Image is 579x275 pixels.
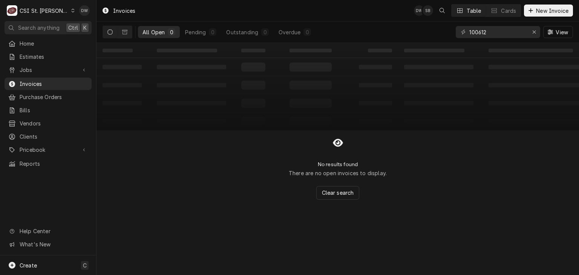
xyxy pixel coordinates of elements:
[320,189,355,197] span: Clear search
[404,49,464,52] span: ‌
[528,26,540,38] button: Erase input
[210,28,215,36] div: 0
[20,93,88,101] span: Purchase Orders
[263,28,267,36] div: 0
[5,21,92,34] button: Search anythingCtrlK
[501,7,516,15] div: Cards
[20,53,88,61] span: Estimates
[142,28,165,36] div: All Open
[316,186,360,200] button: Clear search
[279,28,300,36] div: Overdue
[18,24,60,32] span: Search anything
[5,50,92,63] a: Estimates
[20,106,88,114] span: Bills
[467,7,481,15] div: Table
[5,91,92,103] a: Purchase Orders
[169,28,174,36] div: 0
[554,28,570,36] span: View
[68,24,78,32] span: Ctrl
[5,238,92,251] a: Go to What's New
[20,146,77,154] span: Pricebook
[20,227,87,235] span: Help Center
[20,262,37,269] span: Create
[535,7,570,15] span: New Invoice
[20,119,88,127] span: Vendors
[423,5,433,16] div: Shayla Bell's Avatar
[5,157,92,170] a: Reports
[83,261,87,269] span: C
[414,5,424,16] div: Dyane Weber's Avatar
[20,80,88,88] span: Invoices
[226,28,258,36] div: Outstanding
[20,133,88,141] span: Clients
[524,5,573,17] button: New Invoice
[423,5,433,16] div: SB
[368,49,392,52] span: ‌
[241,49,265,52] span: ‌
[79,5,90,16] div: Dyane Weber's Avatar
[318,161,358,168] h2: No results found
[7,5,17,16] div: CSI St. Louis's Avatar
[469,26,526,38] input: Keyword search
[305,28,309,36] div: 0
[289,169,387,177] p: There are no open invoices to display.
[96,43,579,130] table: All Open Invoices List Loading
[289,49,332,52] span: ‌
[20,7,69,15] div: CSI St. [PERSON_NAME]
[5,78,92,90] a: Invoices
[5,104,92,116] a: Bills
[185,28,206,36] div: Pending
[436,5,448,17] button: Open search
[5,37,92,50] a: Home
[5,64,92,76] a: Go to Jobs
[489,49,573,52] span: ‌
[79,5,90,16] div: DW
[5,130,92,143] a: Clients
[20,160,88,168] span: Reports
[7,5,17,16] div: C
[5,144,92,156] a: Go to Pricebook
[5,225,92,237] a: Go to Help Center
[103,49,133,52] span: ‌
[20,240,87,248] span: What's New
[20,40,88,47] span: Home
[20,66,77,74] span: Jobs
[414,5,424,16] div: DW
[543,26,573,38] button: View
[5,117,92,130] a: Vendors
[83,24,87,32] span: K
[157,49,217,52] span: ‌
